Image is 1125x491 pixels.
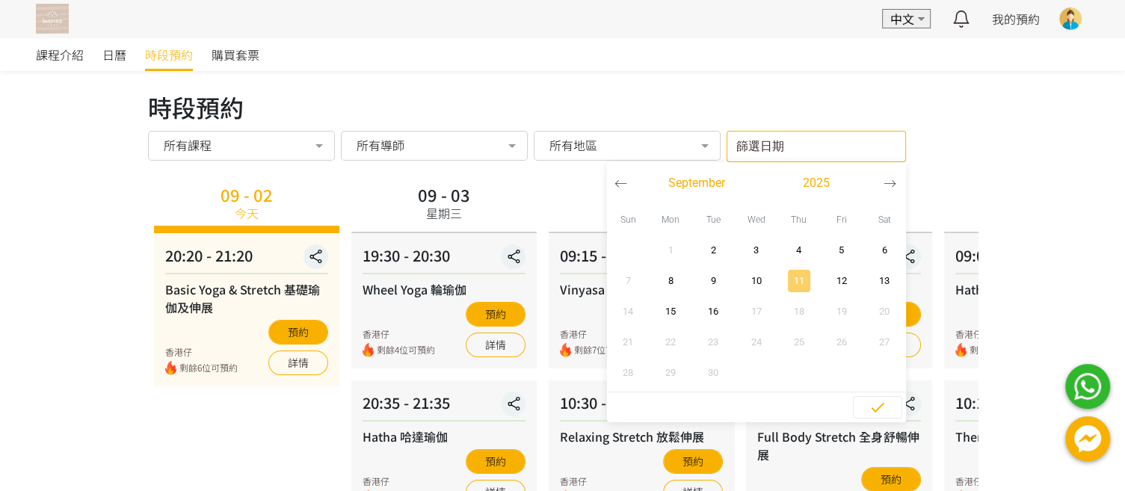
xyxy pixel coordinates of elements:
span: 12 [825,274,858,288]
div: 10:15 - 11:15 [955,392,1118,421]
button: 19 [820,296,863,327]
div: Sun [607,204,650,235]
button: 30 [692,357,735,388]
div: 今天 [235,204,259,222]
span: 剩餘4位可預約 [377,343,435,357]
span: 17 [739,304,773,319]
button: 1 [650,235,692,265]
div: Vinyasa Flow 流瑜伽 [560,280,723,298]
span: 13 [867,274,901,288]
a: 詳情 [268,351,328,375]
span: 所有課程 [164,138,212,152]
span: 剩餘6位可預約 [179,361,238,375]
a: 購買套票 [212,38,259,71]
span: 24 [739,335,773,350]
div: 香港仔 [955,327,1028,341]
span: 日曆 [102,46,126,64]
button: 4 [777,235,820,265]
span: 剩餘6位可預約 [970,343,1028,357]
button: 13 [863,265,905,296]
button: 2025 [756,172,876,194]
button: 11 [777,265,820,296]
a: 時段預約 [145,38,193,71]
div: 09:15 - 10:15 [560,244,723,274]
span: 22 [654,335,688,350]
div: Thu [777,204,820,235]
span: 時段預約 [145,46,193,64]
div: 香港仔 [560,475,632,488]
button: 16 [692,296,735,327]
span: 課程介紹 [36,46,84,64]
div: 09 - 03 [418,186,470,203]
div: Basic Yoga & Stretch 基礎瑜伽及伸展 [165,280,328,316]
span: 6 [867,243,901,258]
button: 24 [735,327,777,357]
span: 所有地區 [549,138,597,152]
button: 20 [863,296,905,327]
div: 香港仔 [560,327,632,341]
button: 預約 [268,320,328,345]
div: Hatha 哈達瑜伽 [363,427,525,445]
div: Wed [735,204,777,235]
span: 14 [611,304,645,319]
button: 8 [650,265,692,296]
span: 8 [654,274,688,288]
div: 香港仔 [363,475,435,488]
button: 6 [863,235,905,265]
button: 10 [735,265,777,296]
button: 7 [607,265,650,296]
button: 28 [607,357,650,388]
div: 09 - 02 [221,186,273,203]
button: 14 [607,296,650,327]
span: 15 [654,304,688,319]
div: Wheel Yoga 輪瑜伽 [363,280,525,298]
div: Full Body Stretch 全身舒暢伸展 [757,427,920,463]
span: 所有導師 [357,138,404,152]
button: 12 [820,265,863,296]
button: 18 [777,296,820,327]
span: 21 [611,335,645,350]
button: 預約 [466,449,525,474]
span: 28 [611,365,645,380]
button: 15 [650,296,692,327]
div: 香港仔 [955,475,1028,488]
span: 3 [739,243,773,258]
img: fire.png [363,343,374,357]
a: 課程介紹 [36,38,84,71]
div: Mon [650,204,692,235]
button: 22 [650,327,692,357]
span: 5 [825,243,858,258]
span: 2025 [803,174,830,192]
div: 香港仔 [363,327,435,341]
button: 預約 [663,449,723,474]
div: 20:20 - 21:20 [165,244,328,274]
span: 購買套票 [212,46,259,64]
a: 我的預約 [992,10,1040,28]
button: 29 [650,357,692,388]
div: Theme Yoga 主題瑜伽 [955,427,1118,445]
div: Fri [820,204,863,235]
span: 20 [867,304,901,319]
span: September [668,174,725,192]
button: 5 [820,235,863,265]
span: 23 [697,335,730,350]
div: 香港仔 [165,345,238,359]
span: 4 [782,243,816,258]
span: 26 [825,335,858,350]
div: Sat [863,204,905,235]
div: Tue [692,204,735,235]
span: 25 [782,335,816,350]
input: 篩選日期 [727,131,906,162]
div: 19:30 - 20:30 [363,244,525,274]
span: 剩餘7位可預約 [574,343,632,357]
div: 10:30 - 11:30 [560,392,723,421]
button: 26 [820,327,863,357]
div: Relaxing Stretch 放鬆伸展 [560,427,723,445]
div: 20:35 - 21:35 [363,392,525,421]
button: 3 [735,235,777,265]
img: fire.png [165,361,176,375]
a: 日曆 [102,38,126,71]
button: 2 [692,235,735,265]
button: 21 [607,327,650,357]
